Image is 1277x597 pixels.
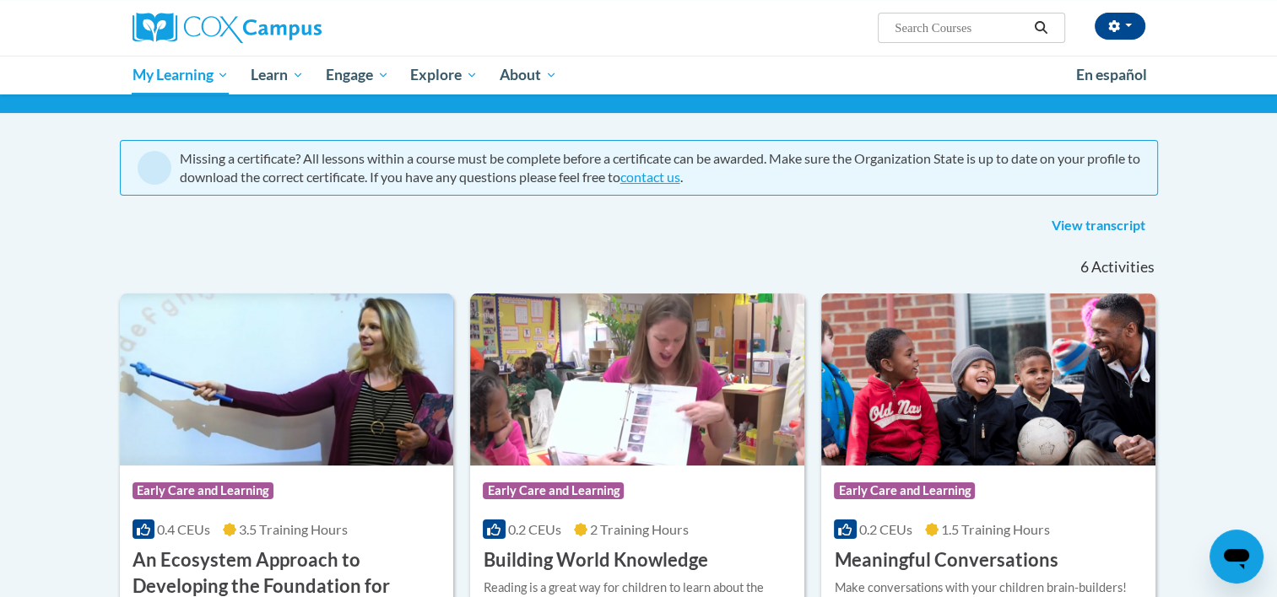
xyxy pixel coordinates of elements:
span: Early Care and Learning [834,482,975,499]
span: Early Care and Learning [483,482,624,499]
iframe: Button to launch messaging window [1209,530,1263,584]
div: Main menu [107,56,1171,94]
a: View transcript [1039,212,1158,239]
h3: Building World Knowledge [483,547,707,573]
img: Cox Campus [133,13,322,43]
span: My Learning [132,65,229,85]
span: 0.4 CEUs [157,521,210,537]
span: Early Care and Learning [133,482,273,499]
a: Explore [399,56,489,94]
button: Search [1028,18,1053,38]
span: Learn [251,65,304,85]
span: 3.5 Training Hours [239,521,348,537]
span: Activities [1091,258,1155,277]
button: Account Settings [1095,13,1145,40]
a: My Learning [122,56,241,94]
span: 1.5 Training Hours [941,521,1050,537]
div: Missing a certificate? All lessons within a course must be complete before a certificate can be a... [180,149,1140,186]
img: Course Logo [120,293,454,465]
span: Engage [326,65,389,85]
a: contact us [620,169,680,185]
a: Cox Campus [133,13,453,43]
h3: Meaningful Conversations [834,547,1058,573]
span: 2 Training Hours [590,521,689,537]
span: Explore [410,65,478,85]
img: Course Logo [821,293,1155,465]
span: About [500,65,557,85]
img: Course Logo [470,293,804,465]
input: Search Courses [893,18,1028,38]
a: About [489,56,568,94]
span: 0.2 CEUs [859,521,912,537]
a: En español [1065,57,1158,93]
span: En español [1076,66,1147,83]
a: Engage [315,56,400,94]
span: 0.2 CEUs [508,521,561,537]
span: 6 [1079,258,1088,277]
a: Learn [240,56,315,94]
